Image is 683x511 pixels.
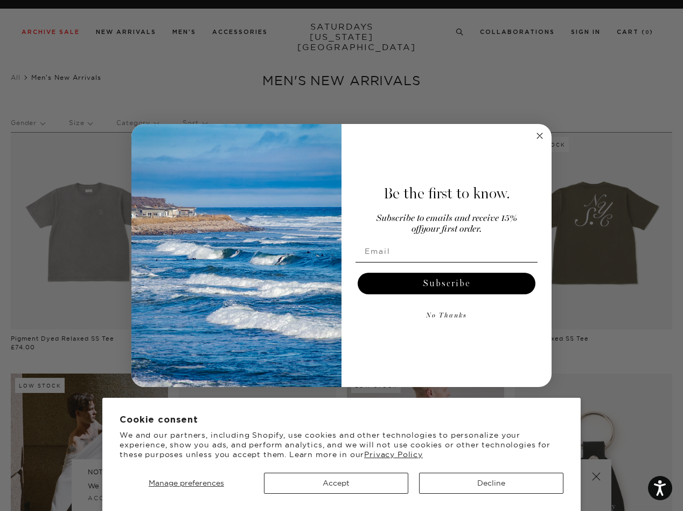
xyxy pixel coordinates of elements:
span: Manage preferences [149,478,224,488]
button: Subscribe [358,273,535,294]
span: Be the first to know. [384,184,510,203]
h2: Cookie consent [120,415,563,425]
span: off [412,225,421,234]
button: No Thanks [356,305,538,327]
button: Close dialog [533,129,546,142]
p: We and our partners, including Shopify, use cookies and other technologies to personalize your ex... [120,430,563,460]
button: Accept [264,473,408,494]
button: Manage preferences [120,473,253,494]
img: 125c788d-000d-4f3e-b05a-1b92b2a23ec9.jpeg [131,124,341,387]
input: Email [356,240,538,262]
button: Decline [419,473,563,494]
a: Privacy Policy [364,450,423,459]
span: your first order. [421,225,482,234]
span: Subscribe to emails and receive 15% [377,214,517,223]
